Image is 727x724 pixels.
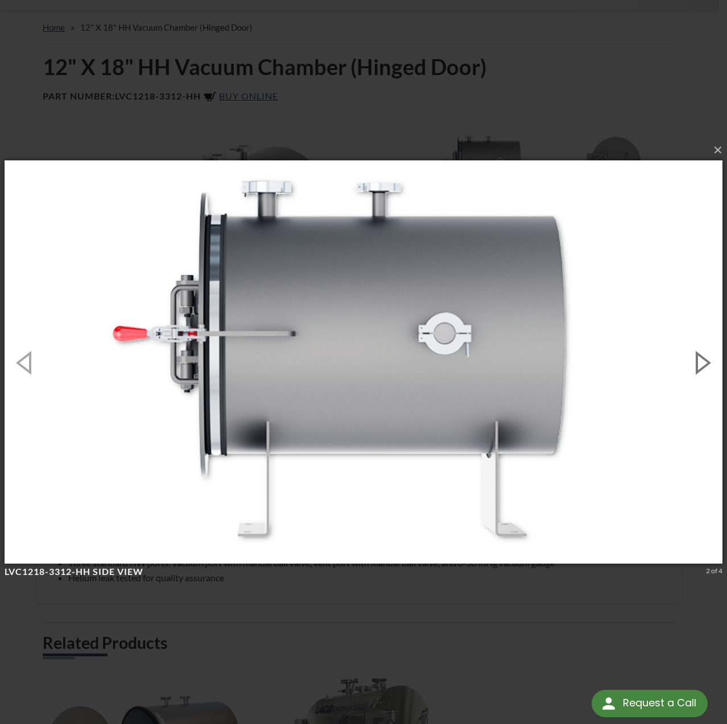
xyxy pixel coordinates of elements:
[5,138,722,587] img: LVC1218-3312-HH Side View
[623,690,696,716] div: Request a Call
[676,331,727,394] button: Next (Right arrow key)
[5,566,702,578] h4: LVC1218-3312-HH Side View
[8,138,726,163] button: ×
[600,694,618,713] img: round button
[706,566,722,576] div: 2 of 4
[592,690,708,717] div: Request a Call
